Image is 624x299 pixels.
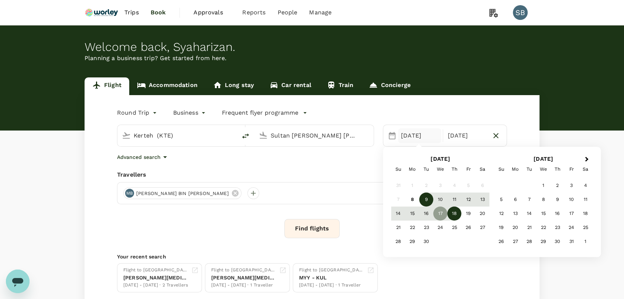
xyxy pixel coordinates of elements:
a: Accommodation [129,77,205,95]
div: Choose Thursday, September 25th, 2025 [448,221,462,235]
div: Choose Friday, October 24th, 2025 [565,221,579,235]
div: Not available Monday, September 1st, 2025 [405,179,419,193]
input: Going to [271,130,358,141]
div: Choose Wednesday, October 1st, 2025 [536,179,551,193]
div: [DATE] - [DATE] · 1 Traveller [299,282,364,289]
button: delete [237,127,254,145]
p: Your recent search [117,253,507,260]
div: Choose Saturday, October 18th, 2025 [579,207,593,221]
div: Choose Monday, September 22nd, 2025 [405,221,419,235]
button: Open [232,135,233,136]
div: Choose Tuesday, September 9th, 2025 [419,193,433,207]
span: People [277,8,297,17]
div: Choose Thursday, October 23rd, 2025 [551,221,565,235]
div: Choose Monday, October 13th, 2025 [508,207,522,221]
div: Monday [508,162,522,176]
div: Tuesday [522,162,536,176]
div: Flight to [GEOGRAPHIC_DATA] [299,267,364,274]
div: [PERSON_NAME][MEDICAL_DATA] [211,274,276,282]
div: Choose Saturday, September 13th, 2025 [476,193,490,207]
div: Choose Tuesday, September 16th, 2025 [419,207,433,221]
div: Choose Friday, September 19th, 2025 [462,207,476,221]
div: Not available Thursday, September 4th, 2025 [448,179,462,193]
p: Frequent flyer programme [222,108,298,117]
div: Choose Wednesday, October 15th, 2025 [536,207,551,221]
div: Choose Sunday, October 19th, 2025 [494,221,508,235]
div: Choose Saturday, October 11th, 2025 [579,193,593,207]
div: Saturday [476,162,490,176]
div: Choose Wednesday, October 8th, 2025 [536,193,551,207]
div: Choose Monday, September 8th, 2025 [405,193,419,207]
div: Month September, 2025 [391,179,490,249]
div: Choose Thursday, September 11th, 2025 [448,193,462,207]
div: Thursday [448,162,462,176]
div: Choose Tuesday, October 14th, 2025 [522,207,536,221]
span: [PERSON_NAME] BIN [PERSON_NAME] [132,190,233,197]
div: Wednesday [433,162,448,176]
div: Monday [405,162,419,176]
div: Choose Thursday, October 30th, 2025 [551,235,565,249]
div: Choose Saturday, October 25th, 2025 [579,221,593,235]
div: Friday [565,162,579,176]
h2: [DATE] [389,156,492,162]
div: Sunday [494,162,508,176]
div: [PERSON_NAME][MEDICAL_DATA] [123,274,188,282]
div: Choose Friday, September 12th, 2025 [462,193,476,207]
div: MB[PERSON_NAME] BIN [PERSON_NAME] [123,187,241,199]
p: Planning a business trip? Get started from here. [85,54,539,63]
div: Not available Sunday, August 31st, 2025 [391,179,405,193]
div: Friday [462,162,476,176]
span: Manage [309,8,332,17]
div: Not available Saturday, September 6th, 2025 [476,179,490,193]
div: SB [513,5,528,20]
div: Month October, 2025 [494,179,593,249]
a: Concierge [361,77,418,95]
div: Sunday [391,162,405,176]
div: MB [125,189,134,198]
button: Next Month [582,154,593,166]
div: Not available Wednesday, September 3rd, 2025 [433,179,448,193]
div: Flight to [GEOGRAPHIC_DATA] [123,267,188,274]
span: Approvals [193,8,230,17]
div: Saturday [579,162,593,176]
div: Round Trip [117,107,158,119]
div: Choose Sunday, October 12th, 2025 [494,207,508,221]
button: Find flights [284,219,340,238]
div: Choose Friday, October 10th, 2025 [565,193,579,207]
div: Not available Friday, September 5th, 2025 [462,179,476,193]
div: Not available Tuesday, September 2nd, 2025 [419,179,433,193]
div: MYY - KUL [299,274,364,282]
div: Choose Sunday, September 28th, 2025 [391,235,405,249]
a: Long stay [205,77,262,95]
button: Open [368,135,370,136]
div: [DATE] - [DATE] · 1 Traveller [211,282,276,289]
div: Choose Friday, October 3rd, 2025 [565,179,579,193]
div: Choose Saturday, September 27th, 2025 [476,221,490,235]
span: Book [151,8,166,17]
div: Choose Wednesday, September 24th, 2025 [433,221,448,235]
div: Welcome back , Syaharizan . [85,40,539,54]
div: Choose Thursday, October 9th, 2025 [551,193,565,207]
input: Depart from [134,130,221,141]
span: Reports [242,8,265,17]
div: [DATE] [445,128,488,143]
a: Car rental [262,77,319,95]
iframe: Button to launch messaging window [6,270,30,293]
div: Choose Thursday, September 18th, 2025 [448,207,462,221]
div: Choose Thursday, October 16th, 2025 [551,207,565,221]
div: Choose Sunday, October 5th, 2025 [494,193,508,207]
p: Advanced search [117,153,161,161]
a: Train [319,77,361,95]
div: Choose Monday, October 27th, 2025 [508,235,522,249]
div: Choose Saturday, November 1st, 2025 [579,235,593,249]
div: Wednesday [536,162,551,176]
div: Choose Monday, September 15th, 2025 [405,207,419,221]
div: Flight to [GEOGRAPHIC_DATA] [211,267,276,274]
div: Choose Wednesday, September 10th, 2025 [433,193,448,207]
div: Choose Monday, October 20th, 2025 [508,221,522,235]
span: Trips [124,8,139,17]
div: Choose Saturday, October 4th, 2025 [579,179,593,193]
div: Choose Wednesday, October 22nd, 2025 [536,221,551,235]
a: Flight [85,77,129,95]
div: Choose Wednesday, October 29th, 2025 [536,235,551,249]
